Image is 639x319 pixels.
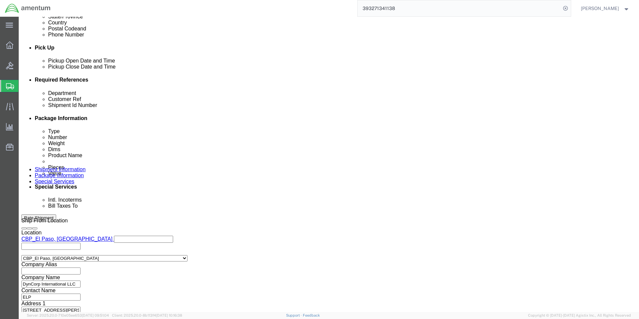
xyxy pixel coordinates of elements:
[358,0,561,16] input: Search for shipment number, reference number
[303,313,320,317] a: Feedback
[581,5,619,12] span: James Barragan
[5,3,51,13] img: logo
[286,313,303,317] a: Support
[27,313,109,317] span: Server: 2025.20.0-710e05ee653
[581,4,630,12] button: [PERSON_NAME]
[112,313,182,317] span: Client: 2025.20.0-8b113f4
[156,313,182,317] span: [DATE] 10:16:38
[19,17,639,312] iframe: FS Legacy Container
[528,313,631,318] span: Copyright © [DATE]-[DATE] Agistix Inc., All Rights Reserved
[82,313,109,317] span: [DATE] 09:51:04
